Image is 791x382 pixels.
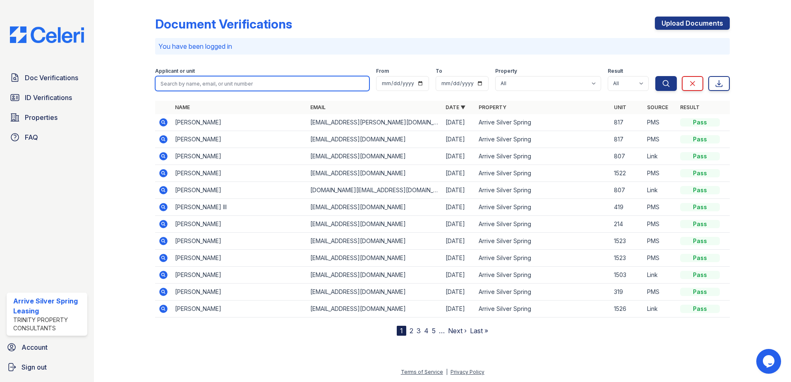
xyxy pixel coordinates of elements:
td: Arrive Silver Spring [475,267,611,284]
a: Unit [614,104,626,110]
td: 1503 [611,267,644,284]
td: [PERSON_NAME] [172,216,307,233]
td: [EMAIL_ADDRESS][DOMAIN_NAME] [307,284,442,301]
label: From [376,68,389,74]
div: 1 [397,326,406,336]
td: [PERSON_NAME] [172,301,307,318]
td: [PERSON_NAME] [172,284,307,301]
td: [DATE] [442,216,475,233]
td: Link [644,148,677,165]
div: Pass [680,220,720,228]
a: Property [479,104,506,110]
div: Pass [680,288,720,296]
td: PMS [644,131,677,148]
td: [DATE] [442,131,475,148]
td: 807 [611,148,644,165]
td: [PERSON_NAME] [172,182,307,199]
td: 1522 [611,165,644,182]
td: PMS [644,114,677,131]
td: [DATE] [442,114,475,131]
td: [PERSON_NAME] III [172,199,307,216]
div: Pass [680,135,720,143]
td: [PERSON_NAME] [172,165,307,182]
td: [DATE] [442,148,475,165]
td: Link [644,267,677,284]
td: [PERSON_NAME] [172,250,307,267]
img: CE_Logo_Blue-a8612792a0a2168367f1c8372b55b34899dd931a85d93a1a3d3e32e68fde9ad4.png [3,26,91,43]
td: 817 [611,114,644,131]
a: Next › [448,327,467,335]
a: FAQ [7,129,87,146]
td: [DOMAIN_NAME][EMAIL_ADDRESS][DOMAIN_NAME] [307,182,442,199]
span: Account [22,342,48,352]
td: [EMAIL_ADDRESS][DOMAIN_NAME] [307,267,442,284]
a: Source [647,104,668,110]
div: Pass [680,118,720,127]
td: [DATE] [442,267,475,284]
div: | [446,369,448,375]
td: Arrive Silver Spring [475,301,611,318]
td: [EMAIL_ADDRESS][PERSON_NAME][DOMAIN_NAME] [307,114,442,131]
td: Arrive Silver Spring [475,250,611,267]
td: [EMAIL_ADDRESS][DOMAIN_NAME] [307,250,442,267]
div: Pass [680,305,720,313]
a: Email [310,104,326,110]
td: [EMAIL_ADDRESS][DOMAIN_NAME] [307,165,442,182]
button: Sign out [3,359,91,375]
a: 4 [424,327,429,335]
a: Doc Verifications [7,69,87,86]
td: 1523 [611,233,644,250]
a: Name [175,104,190,110]
td: Arrive Silver Spring [475,148,611,165]
td: 319 [611,284,644,301]
td: PMS [644,216,677,233]
div: Pass [680,186,720,194]
td: [EMAIL_ADDRESS][DOMAIN_NAME] [307,131,442,148]
a: Privacy Policy [451,369,484,375]
td: Link [644,182,677,199]
a: Last » [470,327,488,335]
a: Terms of Service [401,369,443,375]
span: … [439,326,445,336]
td: [PERSON_NAME] [172,233,307,250]
a: 5 [432,327,436,335]
span: ID Verifications [25,93,72,103]
div: Pass [680,237,720,245]
td: Arrive Silver Spring [475,216,611,233]
p: You have been logged in [158,41,726,51]
div: Trinity Property Consultants [13,316,84,332]
td: [DATE] [442,182,475,199]
a: Upload Documents [655,17,730,30]
a: 2 [410,327,413,335]
td: [EMAIL_ADDRESS][DOMAIN_NAME] [307,301,442,318]
td: 1526 [611,301,644,318]
a: Result [680,104,700,110]
td: Arrive Silver Spring [475,233,611,250]
div: Pass [680,152,720,160]
td: [PERSON_NAME] [172,131,307,148]
td: 817 [611,131,644,148]
td: [EMAIL_ADDRESS][DOMAIN_NAME] [307,148,442,165]
td: [DATE] [442,284,475,301]
td: 807 [611,182,644,199]
iframe: chat widget [756,349,783,374]
td: [DATE] [442,250,475,267]
td: Arrive Silver Spring [475,284,611,301]
label: Applicant or unit [155,68,195,74]
div: Document Verifications [155,17,292,31]
td: PMS [644,199,677,216]
td: [EMAIL_ADDRESS][DOMAIN_NAME] [307,199,442,216]
span: Properties [25,112,58,122]
td: [DATE] [442,301,475,318]
div: Pass [680,169,720,177]
td: 419 [611,199,644,216]
td: [DATE] [442,233,475,250]
a: Date ▼ [446,104,465,110]
label: Property [495,68,517,74]
td: Link [644,301,677,318]
td: 214 [611,216,644,233]
td: [EMAIL_ADDRESS][DOMAIN_NAME] [307,216,442,233]
td: [PERSON_NAME] [172,267,307,284]
td: Arrive Silver Spring [475,114,611,131]
span: Doc Verifications [25,73,78,83]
